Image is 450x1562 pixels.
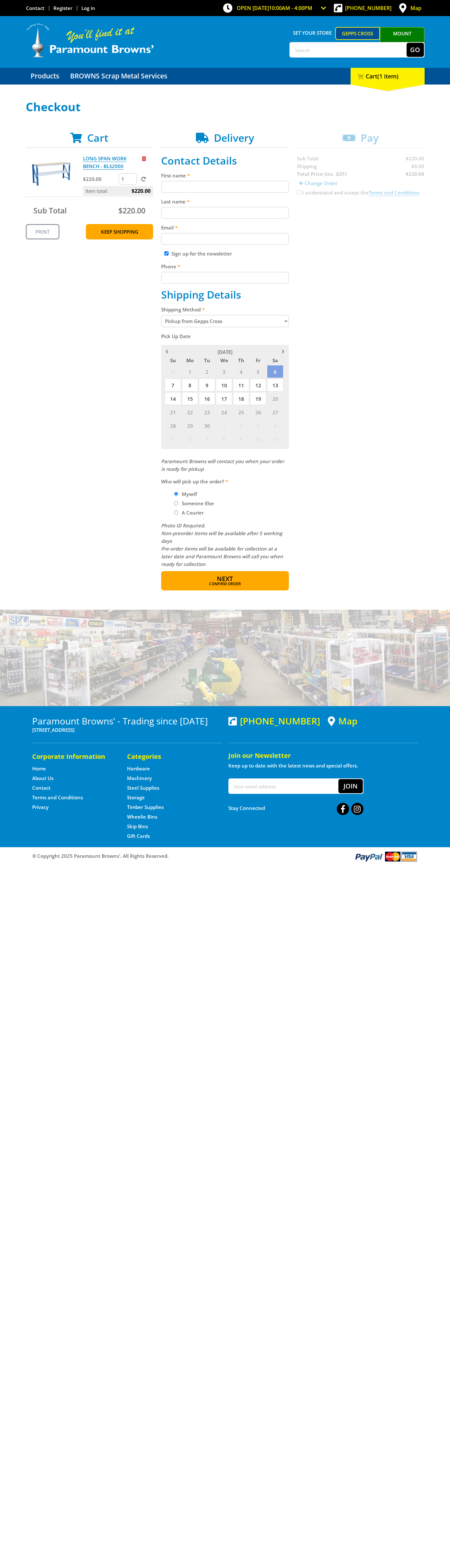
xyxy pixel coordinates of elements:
[377,72,399,80] span: (1 item)
[161,478,289,485] label: Who will pick up the order?
[267,433,283,445] span: 11
[26,850,425,862] div: ® Copyright 2025 Paramount Browns'. All Rights Reserved.
[86,224,153,239] a: Keep Shopping
[199,406,215,418] span: 23
[179,498,216,509] label: Someone Else
[182,356,198,364] span: Mo
[217,574,233,583] span: Next
[127,794,145,801] a: Go to the Storage page
[179,507,206,518] label: A Courier
[161,263,289,270] label: Phone
[233,433,249,445] span: 9
[233,365,249,378] span: 4
[26,68,64,85] a: Go to the Products page
[216,433,232,445] span: 8
[233,392,249,405] span: 18
[161,207,289,219] input: Please enter your last name.
[127,775,152,782] a: Go to the Machinery page
[161,458,284,472] em: Paramount Browns will contact you when your order is ready for pickup
[161,224,289,231] label: Email
[118,205,145,216] span: $220.00
[267,419,283,432] span: 4
[32,716,222,726] h3: Paramount Browns' - Trading since [DATE]
[174,492,178,496] input: Please select who will pick up the order.
[267,392,283,405] span: 20
[161,272,289,283] input: Please enter your telephone number.
[250,356,266,364] span: Fr
[161,233,289,245] input: Please enter your email address.
[83,175,117,183] p: $220.00
[161,172,289,179] label: First name
[32,794,83,801] a: Go to the Terms and Conditions page
[228,751,418,760] h5: Join our Newsletter
[142,155,146,162] a: Remove from cart
[161,155,289,167] h2: Contact Details
[161,571,289,590] button: Next Confirm order
[182,379,198,391] span: 8
[351,68,425,85] div: Cart
[250,406,266,418] span: 26
[199,419,215,432] span: 30
[127,785,159,791] a: Go to the Steel Supplies page
[290,43,407,57] input: Search
[161,289,289,301] h2: Shipping Details
[175,582,275,586] span: Confirm order
[26,224,60,239] a: Print
[26,101,425,113] h1: Checkout
[161,315,289,327] select: Please select a shipping method.
[217,349,233,355] span: [DATE]
[165,392,181,405] span: 14
[53,5,72,11] a: Go to the registration page
[81,5,95,11] a: Log in
[228,800,363,816] div: Stay Connected
[216,365,232,378] span: 3
[199,433,215,445] span: 7
[83,186,153,196] p: Item total:
[182,419,198,432] span: 29
[182,433,198,445] span: 6
[32,785,51,791] a: Go to the Contact page
[161,332,289,340] label: Pick Up Date
[228,716,320,726] div: [PHONE_NUMBER]
[228,762,418,769] p: Keep up to date with the latest news and special offers.
[199,379,215,391] span: 9
[161,306,289,313] label: Shipping Method
[127,823,148,830] a: Go to the Skip Bins page
[182,392,198,405] span: 15
[33,205,67,216] span: Sub Total
[182,365,198,378] span: 1
[407,43,424,57] button: Go
[127,804,164,811] a: Go to the Timber Supplies page
[132,186,151,196] span: $220.00
[250,379,266,391] span: 12
[233,356,249,364] span: Th
[165,379,181,391] span: 7
[267,379,283,391] span: 13
[267,356,283,364] span: Sa
[216,356,232,364] span: We
[127,813,157,820] a: Go to the Wheelie Bins page
[338,779,363,793] button: Join
[250,433,266,445] span: 10
[182,406,198,418] span: 22
[216,379,232,391] span: 10
[32,775,53,782] a: Go to the About Us page
[233,379,249,391] span: 11
[233,419,249,432] span: 2
[165,365,181,378] span: 31
[32,804,49,811] a: Go to the Privacy page
[174,510,178,515] input: Please select who will pick up the order.
[237,4,312,12] span: OPEN [DATE]
[26,5,44,11] a: Go to the Contact page
[199,356,215,364] span: Tu
[161,198,289,205] label: Last name
[354,850,418,862] img: PayPal, Mastercard, Visa accepted
[174,501,178,505] input: Please select who will pick up the order.
[32,752,114,761] h5: Corporate Information
[216,392,232,405] span: 17
[165,433,181,445] span: 5
[229,779,338,793] input: Your email address
[328,716,357,726] a: View a map of Gepps Cross location
[199,365,215,378] span: 2
[214,131,254,145] span: Delivery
